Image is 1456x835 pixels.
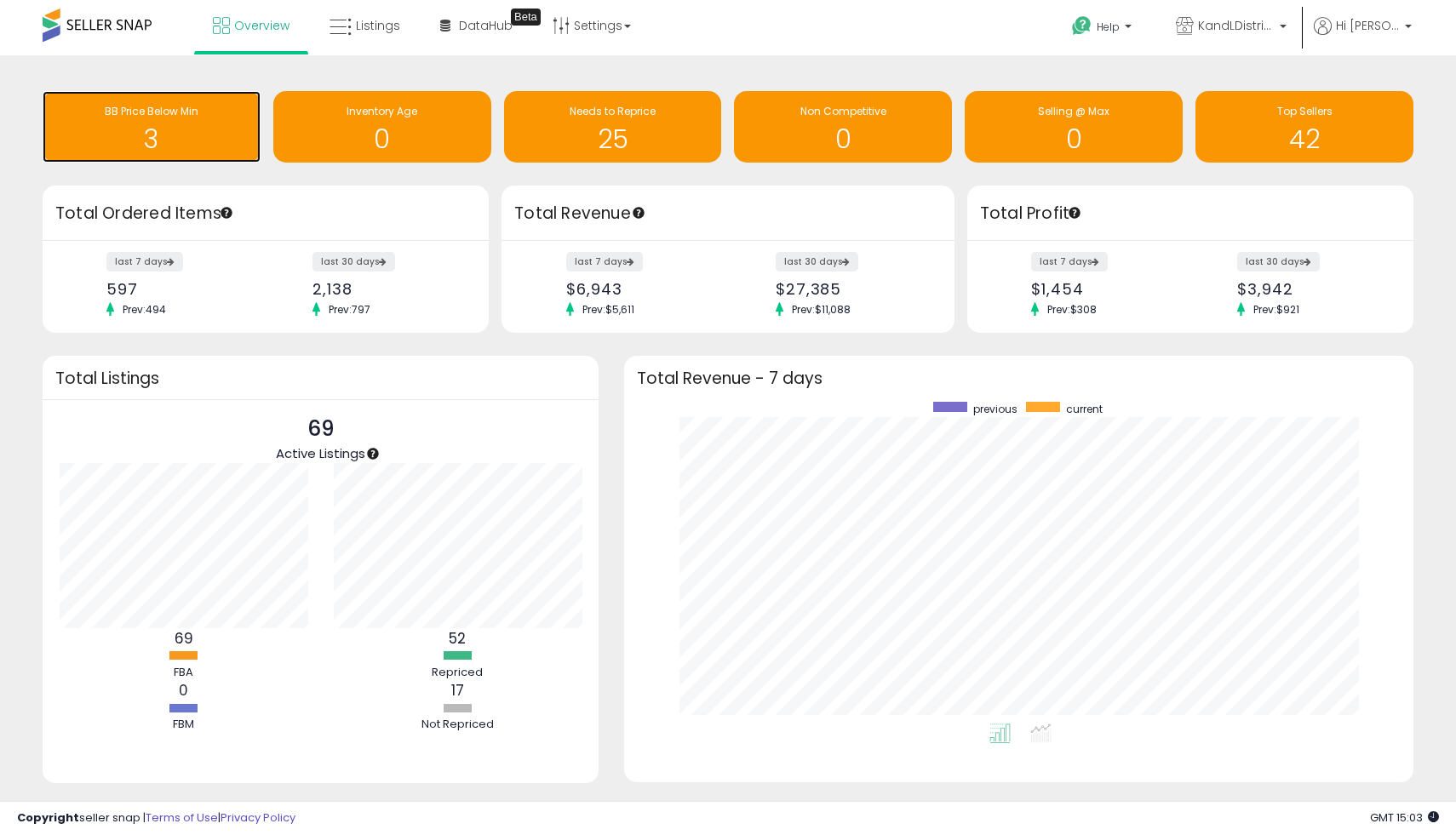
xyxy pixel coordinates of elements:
h1: 0 [282,125,483,153]
a: Hi [PERSON_NAME] [1314,17,1412,55]
h1: 42 [1204,125,1405,153]
span: KandLDistribution LLC [1198,17,1275,34]
a: Top Sellers 42 [1195,91,1413,163]
span: previous [973,402,1017,416]
strong: Copyright [17,809,79,826]
span: Needs to Reprice [570,104,656,118]
span: Prev: $5,611 [574,302,643,317]
b: 52 [449,628,466,649]
h3: Total Ordered Items [55,202,476,226]
label: last 30 days [312,252,395,272]
div: 2,138 [312,280,459,298]
div: Tooltip anchor [1067,205,1082,220]
span: Prev: 494 [114,302,175,317]
span: Overview [234,17,289,34]
div: 597 [106,280,253,298]
span: 2025-09-14 15:03 GMT [1370,809,1439,826]
span: Inventory Age [347,104,417,118]
div: $27,385 [776,280,925,298]
h1: 3 [51,125,252,153]
div: $1,454 [1031,280,1178,298]
span: current [1066,402,1103,416]
div: Tooltip anchor [219,205,234,220]
h1: 0 [973,125,1174,153]
div: $3,942 [1237,280,1384,298]
b: 17 [451,680,464,701]
div: $6,943 [566,280,715,298]
a: Privacy Policy [221,809,295,826]
a: Inventory Age 0 [273,91,491,163]
div: seller snap | | [17,810,295,826]
span: Prev: $11,088 [783,302,859,317]
h3: Total Profit [980,202,1401,226]
a: BB Price Below Min 3 [43,91,261,163]
span: BB Price Below Min [105,104,198,118]
span: DataHub [459,17,513,34]
b: 0 [179,680,188,701]
div: Not Repriced [406,717,508,733]
span: Active Listings [276,444,365,462]
div: FBM [133,717,235,733]
label: last 30 days [1237,252,1320,272]
span: Hi [PERSON_NAME] [1336,17,1400,34]
span: Non Competitive [800,104,886,118]
span: Top Sellers [1277,104,1333,118]
span: Prev: 797 [320,302,379,317]
div: Repriced [406,665,508,681]
b: 69 [175,628,193,649]
label: last 30 days [776,252,858,272]
span: Prev: $308 [1039,302,1105,317]
a: Help [1058,3,1149,55]
h3: Total Revenue [514,202,942,226]
div: FBA [133,665,235,681]
a: Needs to Reprice 25 [504,91,722,163]
h1: 0 [742,125,943,153]
i: Get Help [1071,15,1092,37]
h3: Total Revenue - 7 days [637,372,1401,385]
h3: Total Listings [55,372,586,385]
div: Tooltip anchor [631,205,646,220]
label: last 7 days [1031,252,1108,272]
a: Non Competitive 0 [734,91,952,163]
p: 69 [276,413,365,445]
label: last 7 days [566,252,643,272]
span: Help [1097,20,1120,34]
h1: 25 [513,125,714,153]
span: Listings [356,17,400,34]
div: Tooltip anchor [365,446,381,461]
span: Selling @ Max [1038,104,1109,118]
span: Prev: $921 [1245,302,1308,317]
label: last 7 days [106,252,183,272]
a: Selling @ Max 0 [965,91,1183,163]
div: Tooltip anchor [511,9,541,26]
a: Terms of Use [146,809,218,826]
